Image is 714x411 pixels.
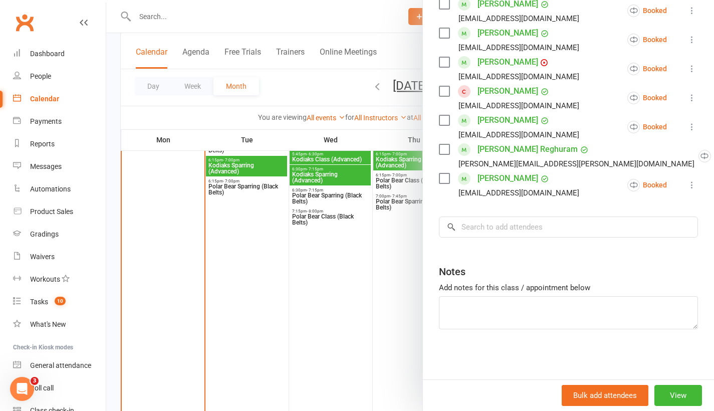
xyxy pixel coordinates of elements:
a: Dashboard [13,43,106,65]
div: Calendar [30,95,59,103]
div: Booked [627,179,667,191]
div: Dashboard [30,50,65,58]
a: [PERSON_NAME] [478,112,538,128]
a: What's New [13,313,106,336]
div: [EMAIL_ADDRESS][DOMAIN_NAME] [458,128,579,141]
div: Booked [627,63,667,75]
div: Gradings [30,230,59,238]
a: [PERSON_NAME] [478,170,538,186]
a: Workouts [13,268,106,291]
span: 10 [55,297,66,305]
a: Tasks 10 [13,291,106,313]
div: General attendance [30,361,91,369]
div: [EMAIL_ADDRESS][DOMAIN_NAME] [458,186,579,199]
div: Booked [627,5,667,17]
a: Roll call [13,377,106,399]
div: Add notes for this class / appointment below [439,282,698,294]
div: Messages [30,162,62,170]
div: Booked [627,121,667,133]
a: Clubworx [12,10,37,35]
a: Messages [13,155,106,178]
input: Search to add attendees [439,217,698,238]
div: Tasks [30,298,48,306]
a: Product Sales [13,200,106,223]
div: Booked [627,34,667,46]
a: Reports [13,133,106,155]
a: [PERSON_NAME] Reghuram [478,141,578,157]
a: Calendar [13,88,106,110]
div: [EMAIL_ADDRESS][DOMAIN_NAME] [458,70,579,83]
div: [EMAIL_ADDRESS][DOMAIN_NAME] [458,99,579,112]
div: Booked [627,92,667,104]
div: Payments [30,117,62,125]
div: Notes [439,265,465,279]
div: Automations [30,185,71,193]
div: Product Sales [30,208,73,216]
a: Payments [13,110,106,133]
a: Waivers [13,246,106,268]
div: What's New [30,320,66,328]
div: Roll call [30,384,54,392]
div: [PERSON_NAME][EMAIL_ADDRESS][PERSON_NAME][DOMAIN_NAME] [458,157,694,170]
div: People [30,72,51,80]
div: Workouts [30,275,60,283]
div: [EMAIL_ADDRESS][DOMAIN_NAME] [458,41,579,54]
a: [PERSON_NAME] [478,54,538,70]
iframe: Intercom live chat [10,377,34,401]
a: [PERSON_NAME] [478,25,538,41]
a: Gradings [13,223,106,246]
span: 3 [31,377,39,385]
div: [EMAIL_ADDRESS][DOMAIN_NAME] [458,12,579,25]
a: General attendance kiosk mode [13,354,106,377]
a: Automations [13,178,106,200]
a: [PERSON_NAME] [478,83,538,99]
a: People [13,65,106,88]
button: View [654,385,702,406]
div: Reports [30,140,55,148]
button: Bulk add attendees [562,385,648,406]
div: Waivers [30,253,55,261]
